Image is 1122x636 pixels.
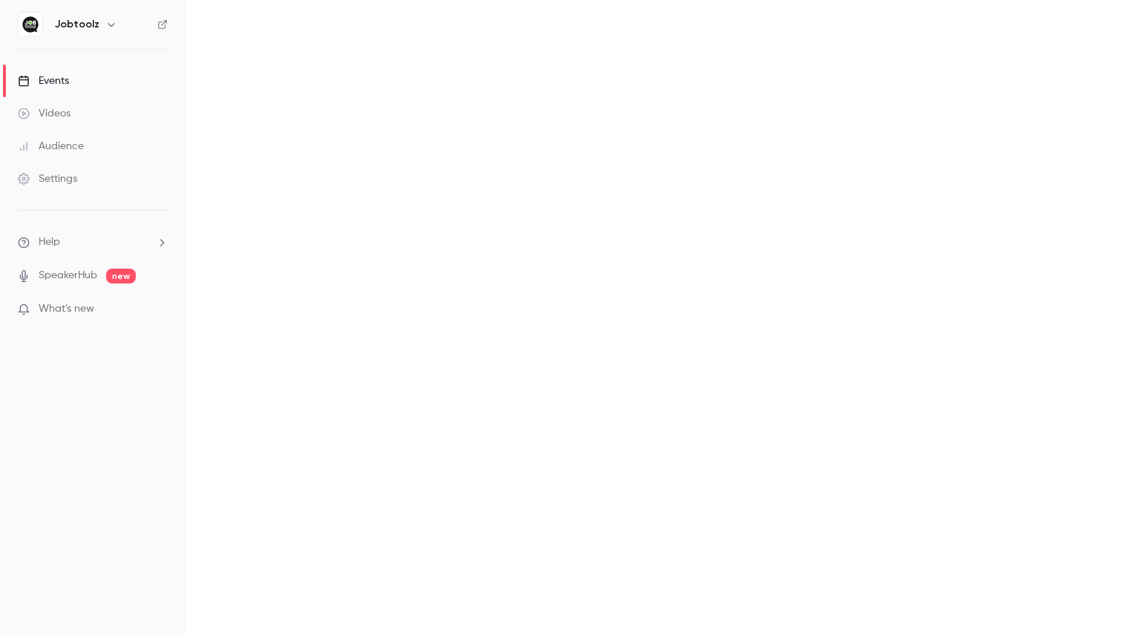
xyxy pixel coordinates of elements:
img: Jobtoolz [19,13,42,36]
span: What's new [39,301,94,317]
li: help-dropdown-opener [18,235,168,250]
div: Audience [18,139,84,154]
span: Help [39,235,60,250]
a: SpeakerHub [39,268,97,283]
h6: Jobtoolz [55,17,99,32]
div: Videos [18,106,70,121]
div: Settings [18,171,77,186]
span: new [106,269,136,283]
div: Events [18,73,69,88]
